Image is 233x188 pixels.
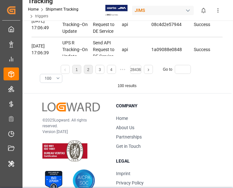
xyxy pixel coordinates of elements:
[84,65,93,74] li: 2
[42,103,100,112] img: Logward Logo
[116,103,212,109] h3: Company
[46,7,78,12] a: Shipment Tracking
[118,84,137,88] span: 100 results
[122,37,151,62] td: api
[116,134,142,139] a: Partnerships
[40,74,62,83] button: open menu
[194,12,223,37] td: Success
[116,180,144,185] a: Privacy Policy
[116,116,128,121] a: Home
[42,129,100,135] p: Version [DATE]
[130,65,141,74] li: 28436
[151,37,194,62] td: 1a09088e0848
[196,3,211,18] button: show 0 new notifications
[116,158,212,165] h3: Legal
[144,65,153,74] li: Next Page
[132,4,196,16] button: JIMS
[93,12,121,37] td: Send API Request to DE Service
[42,117,100,129] p: © 2025 Logward. All rights reserved.
[116,171,130,176] a: Imprint
[107,65,116,74] li: 4
[211,3,225,18] button: show more
[194,37,223,62] td: Success
[42,140,87,162] img: ISO 9001 & ISO 14001 Certification
[163,65,193,74] div: Go to
[105,5,128,16] img: Exertis%20JAM%20-%20Email%20Logo.jpg_1722504956.jpg
[28,7,39,12] a: Home
[76,67,78,72] a: 1
[87,67,89,72] a: 2
[110,67,112,72] a: 4
[61,65,70,74] li: Previous Page
[130,67,141,72] a: 28436
[151,12,194,37] td: 08c4d2e57944
[122,12,151,37] td: api
[132,6,194,15] div: JIMS
[31,12,62,37] td: [DATE] 17:06:49
[116,125,134,130] a: About Us
[72,65,81,74] li: 1
[93,37,121,62] td: Send API Request to DE Service
[99,67,101,72] a: 3
[95,65,104,74] li: 3
[116,144,141,149] a: Get in Touch
[45,76,51,81] span: 100
[62,12,93,37] td: UPS R Tracking--On Update
[62,37,93,62] td: UPS R Tracking--On Update
[31,37,62,62] td: [DATE] 17:06:39
[119,65,128,74] li: Next 5 Pages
